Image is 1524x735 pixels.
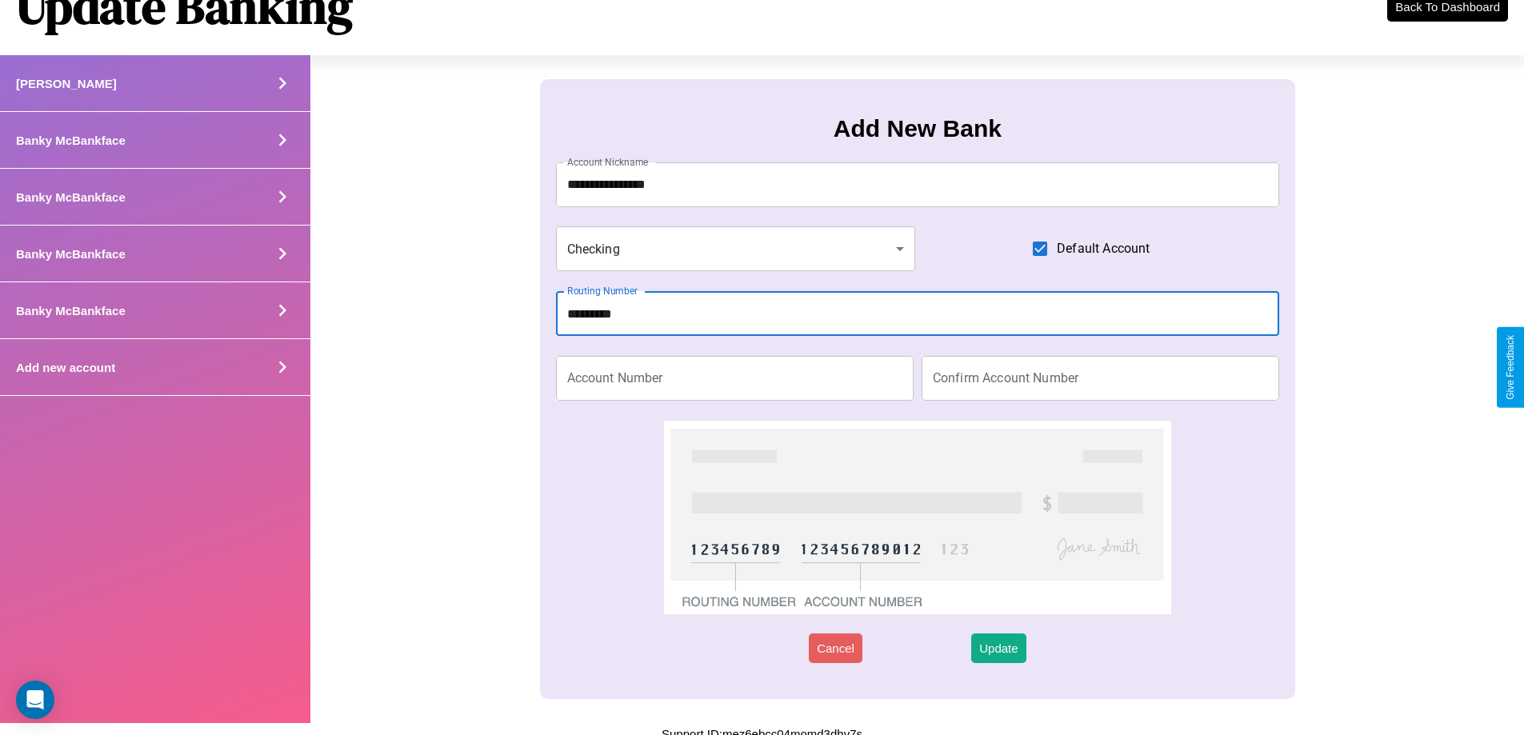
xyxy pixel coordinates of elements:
[664,421,1170,614] img: check
[809,633,862,663] button: Cancel
[16,247,126,261] h4: Banky McBankface
[567,155,649,169] label: Account Nickname
[16,304,126,318] h4: Banky McBankface
[971,633,1026,663] button: Update
[1505,335,1516,400] div: Give Feedback
[1057,239,1150,258] span: Default Account
[556,226,916,271] div: Checking
[834,115,1002,142] h3: Add New Bank
[567,284,638,298] label: Routing Number
[16,134,126,147] h4: Banky McBankface
[16,361,115,374] h4: Add new account
[16,681,54,719] div: Open Intercom Messenger
[16,77,117,90] h4: [PERSON_NAME]
[16,190,126,204] h4: Banky McBankface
